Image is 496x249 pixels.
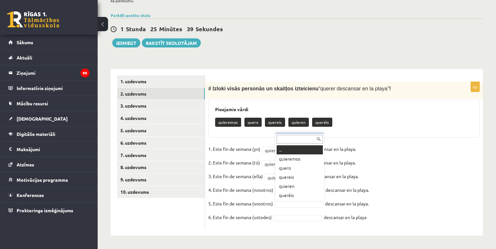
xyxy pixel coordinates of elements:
div: ... [277,145,323,154]
div: quero [277,164,323,173]
div: quieren [277,182,323,191]
div: queréis [277,191,323,200]
div: quereis [277,173,323,182]
div: quieremos [277,154,323,164]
